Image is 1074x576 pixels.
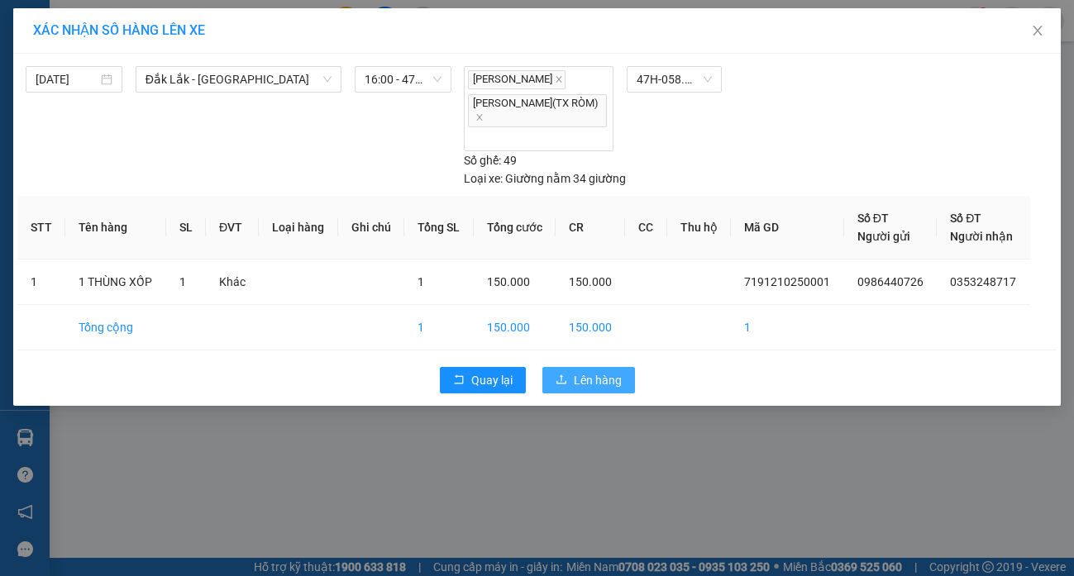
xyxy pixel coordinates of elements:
span: 1 [418,275,424,288]
span: Số ĐT [857,212,889,225]
button: uploadLên hàng [542,367,635,393]
td: 1 [404,305,473,350]
td: 150.000 [474,305,556,350]
span: 0986440726 [857,275,924,288]
div: 49 [464,151,517,169]
span: [PERSON_NAME] [468,70,566,89]
span: Đắk Lắk - Đồng Nai [146,67,332,92]
span: XÁC NHẬN SỐ HÀNG LÊN XE [33,22,205,38]
th: CR [556,196,625,259]
span: Số ghế: [464,151,501,169]
th: Ghi chú [338,196,404,259]
span: 7191210250001 [744,275,830,288]
span: 47H-058.49 [637,67,712,92]
span: close [1031,24,1044,37]
span: close [475,113,484,121]
span: 150.000 [487,275,530,288]
th: Tên hàng [65,196,166,259]
span: rollback [453,374,465,387]
span: Người gửi [857,230,910,243]
span: upload [556,374,567,387]
th: Tổng SL [404,196,473,259]
th: ĐVT [206,196,259,259]
span: Quay lại [471,371,513,389]
th: Mã GD [731,196,844,259]
td: 1 [17,259,65,305]
th: Tổng cước [474,196,556,259]
button: Close [1014,8,1061,55]
th: STT [17,196,65,259]
th: Thu hộ [667,196,731,259]
span: Lên hàng [574,371,622,389]
span: 1 [179,275,186,288]
span: Người nhận [950,230,1013,243]
span: close [555,75,563,83]
td: 150.000 [556,305,625,350]
td: Tổng cộng [65,305,166,350]
th: SL [166,196,206,259]
span: 0353248717 [950,275,1016,288]
td: 1 [731,305,844,350]
input: 12/10/2025 [36,70,98,88]
td: Khác [206,259,259,305]
span: Loại xe: [464,169,503,188]
span: down [322,74,332,84]
div: Giường nằm 34 giường [464,169,626,188]
span: Số ĐT [950,212,981,225]
th: CC [625,196,666,259]
th: Loại hàng [259,196,337,259]
button: rollbackQuay lại [440,367,526,393]
td: 1 THÙNG XỐP [65,259,166,305]
span: 16:00 - 47H-058.49 [365,67,442,92]
span: [PERSON_NAME](TX RÒM) [468,94,607,127]
span: 150.000 [569,275,612,288]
